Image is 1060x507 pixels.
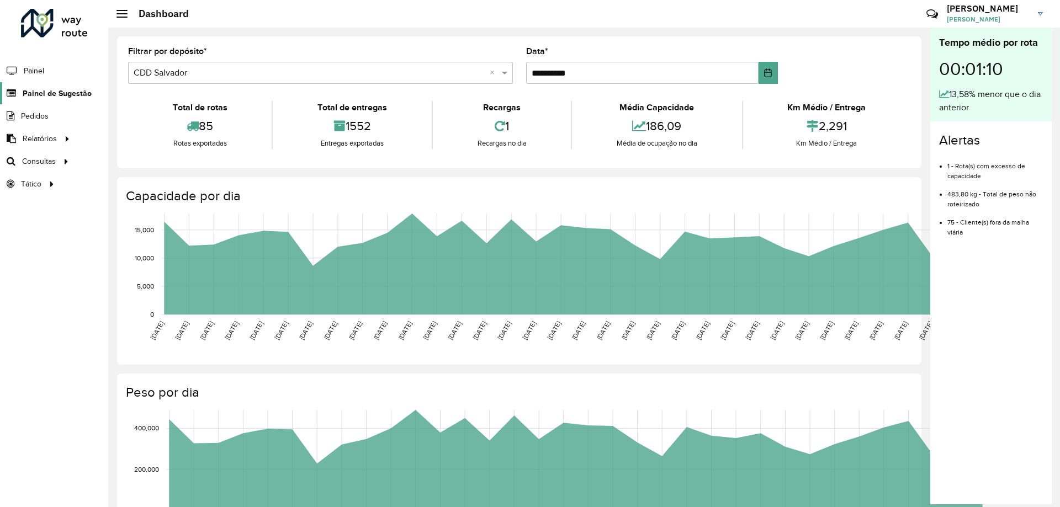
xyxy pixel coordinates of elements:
div: 186,09 [575,114,739,138]
text: [DATE] [868,320,884,341]
text: [DATE] [248,320,264,341]
div: Tempo médio por rota [939,35,1043,50]
text: [DATE] [719,320,735,341]
span: Clear all [490,66,499,79]
div: 1 [436,114,568,138]
text: [DATE] [695,320,711,341]
text: [DATE] [397,320,413,341]
text: [DATE] [744,320,760,341]
div: Total de rotas [131,101,269,114]
li: 483,80 kg - Total de peso não roteirizado [947,181,1043,209]
div: Média Capacidade [575,101,739,114]
text: [DATE] [769,320,785,341]
text: [DATE] [645,320,661,341]
div: Recargas no dia [436,138,568,149]
text: 400,000 [134,424,159,431]
text: [DATE] [447,320,463,341]
text: [DATE] [546,320,562,341]
text: [DATE] [322,320,338,341]
text: [DATE] [224,320,240,341]
div: Total de entregas [275,101,428,114]
text: [DATE] [298,320,314,341]
text: 200,000 [134,466,159,473]
text: [DATE] [595,320,611,341]
label: Data [526,45,548,58]
span: Consultas [22,156,56,167]
text: [DATE] [843,320,859,341]
text: 10,000 [135,254,154,261]
text: [DATE] [372,320,388,341]
h4: Capacidade por dia [126,188,910,204]
label: Filtrar por depósito [128,45,207,58]
li: 75 - Cliente(s) fora da malha viária [947,209,1043,237]
div: 1552 [275,114,428,138]
div: Entregas exportadas [275,138,428,149]
text: [DATE] [670,320,686,341]
text: [DATE] [918,320,934,341]
text: [DATE] [149,320,165,341]
button: Choose Date [759,62,778,84]
span: Pedidos [21,110,49,122]
text: [DATE] [347,320,363,341]
div: Rotas exportadas [131,138,269,149]
span: [PERSON_NAME] [947,14,1030,24]
text: [DATE] [199,320,215,341]
h4: Alertas [939,132,1043,148]
text: 0 [150,311,154,318]
div: Recargas [436,101,568,114]
text: [DATE] [273,320,289,341]
text: [DATE] [794,320,810,341]
text: [DATE] [496,320,512,341]
div: Média de ocupação no dia [575,138,739,149]
text: [DATE] [819,320,835,341]
h2: Dashboard [128,8,189,20]
text: [DATE] [893,320,909,341]
span: Painel [24,65,44,77]
div: Km Médio / Entrega [746,138,908,149]
span: Tático [21,178,41,190]
div: 00:01:10 [939,50,1043,88]
text: [DATE] [521,320,537,341]
div: 13,58% menor que o dia anterior [939,88,1043,114]
div: 85 [131,114,269,138]
a: Contato Rápido [920,2,944,26]
text: [DATE] [620,320,636,341]
text: 5,000 [137,282,154,290]
text: [DATE] [174,320,190,341]
h3: [PERSON_NAME] [947,3,1030,14]
span: Relatórios [23,133,57,145]
h4: Peso por dia [126,385,910,401]
text: [DATE] [570,320,586,341]
span: Painel de Sugestão [23,88,92,99]
div: Km Médio / Entrega [746,101,908,114]
text: [DATE] [471,320,487,341]
text: [DATE] [422,320,438,341]
li: 1 - Rota(s) com excesso de capacidade [947,153,1043,181]
text: 15,000 [135,226,154,233]
div: 2,291 [746,114,908,138]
